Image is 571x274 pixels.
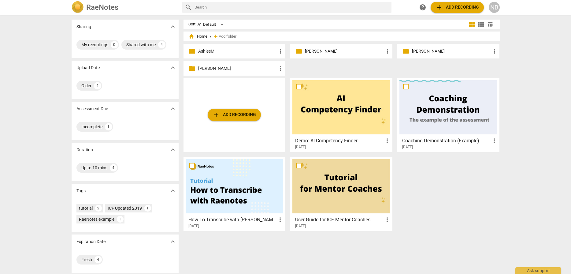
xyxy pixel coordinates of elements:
div: Default [203,20,226,29]
a: User Guide for ICF Mentor Coaches[DATE] [292,159,390,228]
p: Renida C. [198,65,277,72]
span: more_vert [276,216,284,223]
div: 4 [158,41,165,48]
span: Add recording [213,111,256,118]
div: ICF Updated 2019 [108,205,142,211]
a: Coaching Demonstration (Example)[DATE] [399,80,497,149]
span: expand_more [169,105,176,112]
h3: User Guide for ICF Mentor Coaches [295,216,384,223]
span: more_vert [384,137,391,145]
span: view_list [477,21,485,28]
div: Shared with me [126,42,156,48]
span: expand_more [169,23,176,30]
div: 1 [144,205,151,212]
div: 1 [117,216,124,223]
div: RaeNotes example [79,216,114,222]
span: / [210,34,211,39]
div: Sort By [188,22,201,27]
h2: RaeNotes [86,3,118,12]
a: How To Transcribe with [PERSON_NAME][DATE] [186,159,284,228]
span: add [213,33,219,39]
span: expand_more [169,146,176,153]
span: more_vert [384,47,391,55]
span: expand_more [169,187,176,194]
span: help [419,4,426,11]
button: Show more [168,237,177,246]
p: Upload Date [76,65,100,71]
div: 1 [105,123,112,130]
a: Help [417,2,428,13]
div: tutorial [79,205,93,211]
button: Upload [208,109,261,121]
a: LogoRaeNotes [72,1,177,13]
h3: Demo: AI Competency Finder [295,137,384,145]
span: [DATE] [295,223,306,229]
div: My recordings [81,42,108,48]
span: view_module [468,21,476,28]
div: 2 [95,205,102,212]
button: Table view [486,20,495,29]
p: AshleeM [198,48,277,54]
button: Show more [168,186,177,195]
span: expand_more [169,238,176,245]
span: folder [188,65,196,72]
span: [DATE] [295,145,306,150]
span: add [436,4,443,11]
div: Ask support [515,267,561,274]
span: table_chart [487,21,493,27]
div: Up to 10 mins [81,165,107,171]
span: folder [188,47,196,55]
p: Emily E. [412,48,491,54]
span: more_vert [491,47,498,55]
img: Logo [72,1,84,13]
input: Search [195,2,389,12]
span: Add recording [436,4,479,11]
div: Incomplete [81,124,102,130]
span: folder [402,47,410,55]
p: Diara N. [305,48,384,54]
div: Older [81,83,91,89]
p: Expiration Date [76,238,106,245]
div: 0 [111,41,118,48]
span: folder [295,47,302,55]
span: more_vert [277,65,284,72]
div: 4 [94,82,101,89]
span: [DATE] [402,145,413,150]
div: Fresh [81,257,92,263]
p: Duration [76,147,93,153]
span: Home [188,33,207,39]
span: more_vert [491,137,498,145]
button: Show more [168,145,177,154]
p: Tags [76,188,86,194]
h3: How To Transcribe with RaeNotes [188,216,277,223]
div: 4 [110,164,117,171]
button: Tile view [467,20,476,29]
span: more_vert [277,47,284,55]
span: more_vert [384,216,391,223]
button: Show more [168,104,177,113]
button: Show more [168,63,177,72]
span: expand_more [169,64,176,71]
span: [DATE] [188,223,199,229]
p: Assessment Due [76,106,108,112]
span: home [188,33,195,39]
span: search [185,4,192,11]
button: Upload [431,2,484,13]
a: Demo: AI Competency Finder[DATE] [292,80,390,149]
h3: Coaching Demonstration (Example) [402,137,491,145]
button: List view [476,20,486,29]
button: NB [489,2,500,13]
p: Sharing [76,24,91,30]
span: add [213,111,220,118]
div: 4 [95,256,102,263]
span: Add folder [219,34,236,39]
button: Show more [168,22,177,31]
